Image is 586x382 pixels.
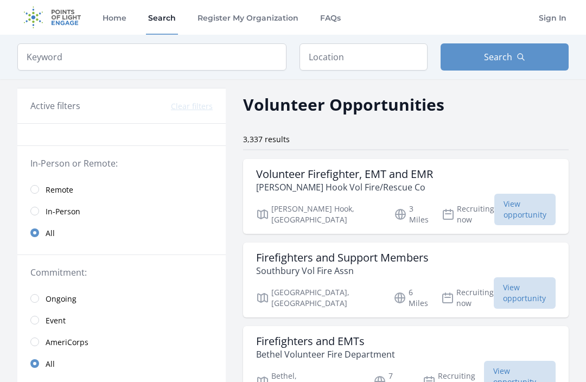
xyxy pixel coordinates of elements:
[17,222,226,244] a: All
[17,331,226,353] a: AmeriCorps
[441,287,494,309] p: Recruiting now
[17,179,226,200] a: Remote
[17,309,226,331] a: Event
[393,287,428,309] p: 6 Miles
[46,337,88,348] span: AmeriCorps
[256,168,433,181] h3: Volunteer Firefighter, EMT and EMR
[46,359,55,370] span: All
[256,287,380,309] p: [GEOGRAPHIC_DATA], [GEOGRAPHIC_DATA]
[441,43,569,71] button: Search
[17,353,226,374] a: All
[17,200,226,222] a: In-Person
[494,277,556,309] span: View opportunity
[30,157,213,170] legend: In-Person or Remote:
[256,181,433,194] p: [PERSON_NAME] Hook Vol Fire/Rescue Co
[46,228,55,239] span: All
[394,203,429,225] p: 3 Miles
[171,101,213,112] button: Clear filters
[46,206,80,217] span: In-Person
[30,266,213,279] legend: Commitment:
[30,99,80,112] h3: Active filters
[494,194,556,225] span: View opportunity
[17,43,286,71] input: Keyword
[300,43,428,71] input: Location
[256,348,395,361] p: Bethel Volunteer Fire Department
[484,50,512,63] span: Search
[243,243,569,317] a: Firefighters and Support Members Southbury Vol Fire Assn [GEOGRAPHIC_DATA], [GEOGRAPHIC_DATA] 6 M...
[46,294,77,304] span: Ongoing
[46,184,73,195] span: Remote
[243,159,569,234] a: Volunteer Firefighter, EMT and EMR [PERSON_NAME] Hook Vol Fire/Rescue Co [PERSON_NAME] Hook, [GEO...
[46,315,66,326] span: Event
[256,264,429,277] p: Southbury Vol Fire Assn
[243,134,290,144] span: 3,337 results
[256,251,429,264] h3: Firefighters and Support Members
[442,203,494,225] p: Recruiting now
[256,335,395,348] h3: Firefighters and EMTs
[243,92,444,117] h2: Volunteer Opportunities
[17,288,226,309] a: Ongoing
[256,203,381,225] p: [PERSON_NAME] Hook, [GEOGRAPHIC_DATA]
